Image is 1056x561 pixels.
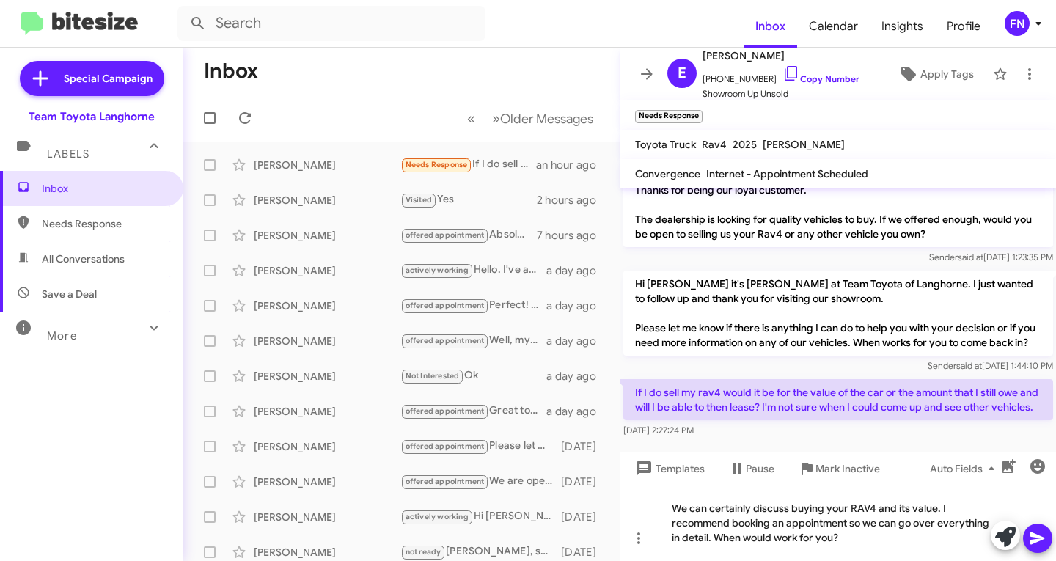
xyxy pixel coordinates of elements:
[561,545,608,560] div: [DATE]
[706,167,868,180] span: Internet - Appointment Scheduled
[918,455,1012,482] button: Auto Fields
[254,439,400,454] div: [PERSON_NAME]
[204,59,258,83] h1: Inbox
[635,138,696,151] span: Toyota Truck
[177,6,485,41] input: Search
[254,158,400,172] div: [PERSON_NAME]
[458,103,484,133] button: Previous
[702,138,727,151] span: Rav4
[1005,11,1030,36] div: FN
[64,71,153,86] span: Special Campaign
[400,508,561,525] div: Hi [PERSON_NAME] im from [GEOGRAPHIC_DATA] so it would be hard for me to come down in person, I w...
[406,441,485,451] span: offered appointment
[958,252,983,263] span: said at
[920,61,974,87] span: Apply Tags
[703,47,859,65] span: [PERSON_NAME]
[400,262,546,279] div: Hello. I've asked several times if someone could please send me photos of the interior and some a...
[483,103,602,133] button: Next
[703,87,859,101] span: Showroom Up Unsold
[406,477,485,486] span: offered appointment
[782,73,859,84] a: Copy Number
[536,158,608,172] div: an hour ago
[786,455,892,482] button: Mark Inactive
[744,5,797,48] a: Inbox
[400,332,546,349] div: Well, my Highlander is currently in for service at Team Toyota Langhorne.
[620,485,1056,561] div: We can certainly discuss buying your RAV4 and its value. I recommend booking an appointment so we...
[400,367,546,384] div: Ok
[870,5,935,48] a: Insights
[459,103,602,133] nav: Page navigation example
[623,271,1053,356] p: Hi [PERSON_NAME] it's [PERSON_NAME] at Team Toyota of Langhorne. I just wanted to follow up and t...
[254,545,400,560] div: [PERSON_NAME]
[406,195,432,205] span: Visited
[992,11,1040,36] button: FN
[746,455,774,482] span: Pause
[492,109,500,128] span: »
[546,263,608,278] div: a day ago
[254,334,400,348] div: [PERSON_NAME]
[797,5,870,48] a: Calendar
[406,371,460,381] span: Not Interested
[406,301,485,310] span: offered appointment
[42,287,97,301] span: Save a Deal
[500,111,593,127] span: Older Messages
[546,334,608,348] div: a day ago
[406,512,469,521] span: actively working
[29,109,155,124] div: Team Toyota Langhorne
[406,336,485,345] span: offered appointment
[546,369,608,384] div: a day ago
[537,228,608,243] div: 7 hours ago
[254,298,400,313] div: [PERSON_NAME]
[632,455,705,482] span: Templates
[406,406,485,416] span: offered appointment
[620,455,716,482] button: Templates
[885,61,986,87] button: Apply Tags
[467,109,475,128] span: «
[930,455,1000,482] span: Auto Fields
[20,61,164,96] a: Special Campaign
[254,404,400,419] div: [PERSON_NAME]
[561,474,608,489] div: [DATE]
[42,181,166,196] span: Inbox
[400,156,536,173] div: If I do sell my rav4 would it be for the value of the car or the amount that I still owe and will...
[406,160,468,169] span: Needs Response
[254,510,400,524] div: [PERSON_NAME]
[763,138,845,151] span: [PERSON_NAME]
[635,110,703,123] small: Needs Response
[47,329,77,342] span: More
[935,5,992,48] a: Profile
[254,193,400,208] div: [PERSON_NAME]
[956,360,982,371] span: said at
[635,167,700,180] span: Convergence
[400,227,537,243] div: Absolutely! We are interested in buying your vehicle. Let’s book an appointment for you to bring ...
[546,404,608,419] div: a day ago
[406,230,485,240] span: offered appointment
[406,547,441,557] span: not ready
[703,65,859,87] span: [PHONE_NUMBER]
[400,543,561,560] div: [PERSON_NAME], see the text on what I'm looking for. Let me know if you could find this.
[254,228,400,243] div: [PERSON_NAME]
[678,62,686,85] span: E
[561,439,608,454] div: [DATE]
[400,297,546,314] div: Perfect! Both days we are open from 9am to 8pm, is there a certain day/time that works best?
[623,379,1053,420] p: If I do sell my rav4 would it be for the value of the car or the amount that I still owe and will...
[716,455,786,482] button: Pause
[400,473,561,490] div: We are open [DATE] - [DATE] from 9am to 8pm and [DATE] from 9am to 6pm! Which day works best for ...
[400,403,546,419] div: Great to hear back! Let’s schedule a time for your VIP appraisal. What day works best for you?
[42,252,125,266] span: All Conversations
[815,455,880,482] span: Mark Inactive
[47,147,89,161] span: Labels
[537,193,608,208] div: 2 hours ago
[928,360,1053,371] span: Sender [DATE] 1:44:10 PM
[254,263,400,278] div: [PERSON_NAME]
[929,252,1053,263] span: Sender [DATE] 1:23:35 PM
[42,216,166,231] span: Needs Response
[623,162,1053,247] p: Hi [PERSON_NAME] this is [PERSON_NAME], Manager at Team Toyota of Langhorne. Thanks for being our...
[733,138,757,151] span: 2025
[400,438,561,455] div: Please let me know what you think!
[254,474,400,489] div: [PERSON_NAME]
[400,191,537,208] div: Yes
